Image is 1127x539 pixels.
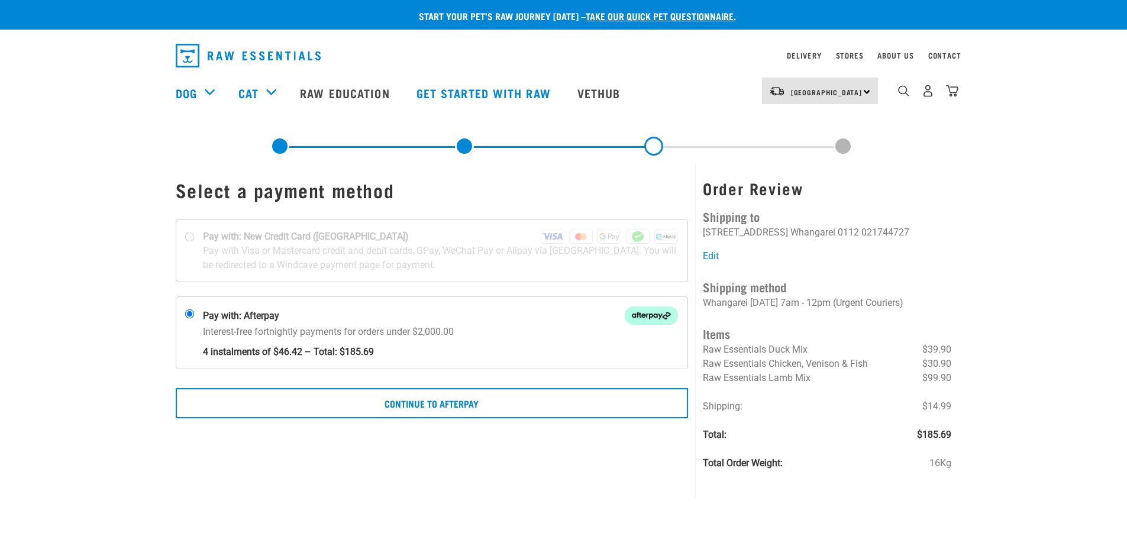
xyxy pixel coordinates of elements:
[176,84,197,102] a: Dog
[787,53,821,57] a: Delivery
[791,90,863,94] span: [GEOGRAPHIC_DATA]
[405,69,566,117] a: Get started with Raw
[703,296,951,310] p: Whangarei [DATE] 7am - 12pm (Urgent Couriers)
[703,207,951,225] h4: Shipping to
[922,357,951,371] span: $30.90
[203,309,279,323] strong: Pay with: Afterpay
[288,69,404,117] a: Raw Education
[898,85,909,96] img: home-icon-1@2x.png
[703,277,951,296] h4: Shipping method
[922,343,951,357] span: $39.90
[176,388,689,418] button: Continue to Afterpay
[703,358,868,369] span: Raw Essentials Chicken, Venison & Fish
[625,306,678,325] img: Afterpay
[861,227,909,238] li: 021744727
[203,339,679,359] strong: 4 instalments of $46.42 – Total: $185.69
[703,344,808,355] span: Raw Essentials Duck Mix
[703,372,810,383] span: Raw Essentials Lamb Mix
[703,401,742,412] span: Shipping:
[203,325,679,359] p: Interest-free fortnightly payments for orders under $2,000.00
[877,53,913,57] a: About Us
[928,53,961,57] a: Contact
[922,371,951,385] span: $99.90
[238,84,259,102] a: Cat
[176,179,689,201] h1: Select a payment method
[703,324,951,343] h4: Items
[790,227,859,238] li: Whangarei 0112
[769,86,785,96] img: van-moving.png
[836,53,864,57] a: Stores
[922,85,934,97] img: user.png
[703,429,726,440] strong: Total:
[917,428,951,442] span: $185.69
[703,179,951,198] h3: Order Review
[929,456,951,470] span: 16Kg
[703,250,719,262] a: Edit
[703,457,783,469] strong: Total Order Weight:
[703,227,788,238] li: [STREET_ADDRESS]
[946,85,958,97] img: home-icon@2x.png
[566,69,635,117] a: Vethub
[185,309,194,319] input: Pay with: Afterpay Afterpay Interest-free fortnightly payments for orders under $2,000.00 4 insta...
[176,44,321,67] img: Raw Essentials Logo
[586,13,736,18] a: take our quick pet questionnaire.
[922,399,951,414] span: $14.99
[166,39,961,72] nav: dropdown navigation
